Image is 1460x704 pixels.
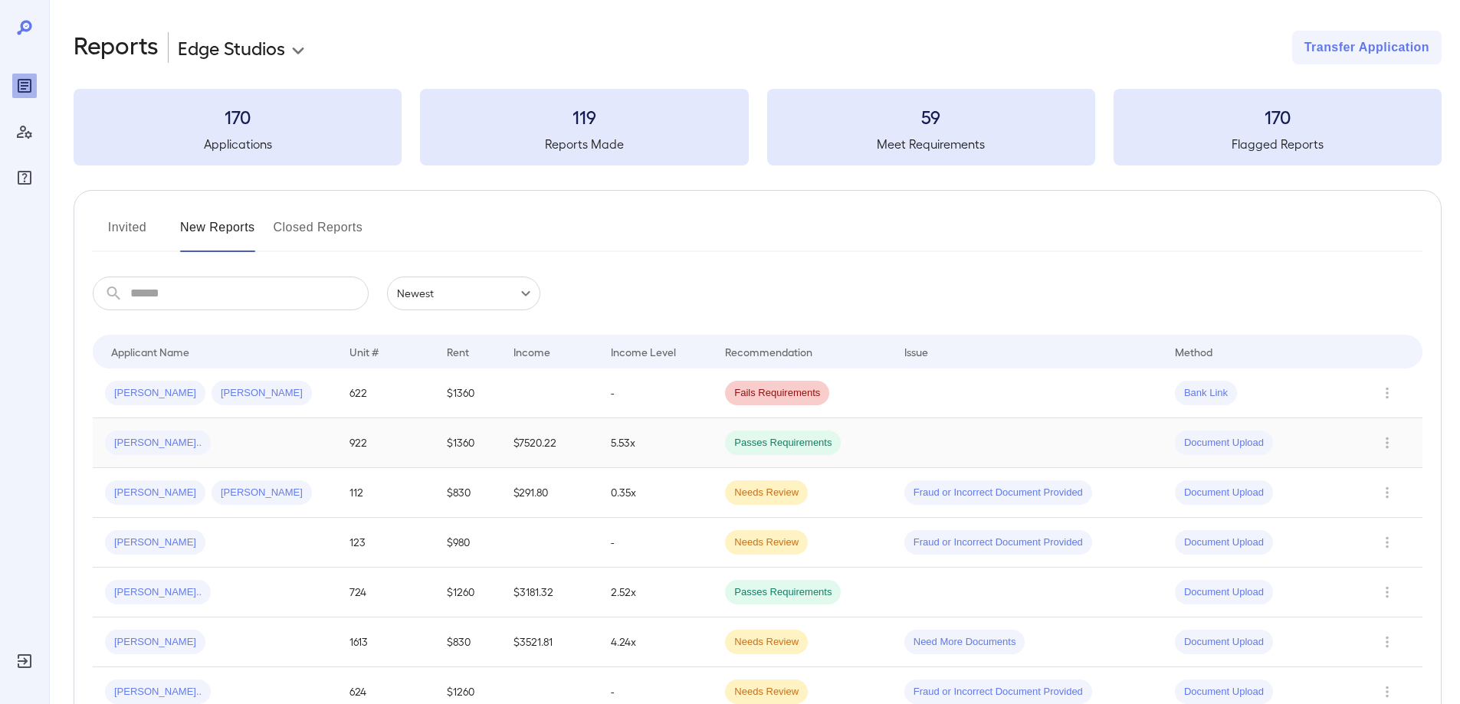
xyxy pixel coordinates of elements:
[904,635,1025,650] span: Need More Documents
[1292,31,1442,64] button: Transfer Application
[501,568,599,617] td: $3181.32
[725,635,808,650] span: Needs Review
[1375,679,1399,704] button: Row Actions
[599,518,713,568] td: -
[1175,635,1273,650] span: Document Upload
[1375,381,1399,405] button: Row Actions
[105,436,211,450] span: [PERSON_NAME]..
[74,31,159,64] h2: Reports
[12,165,37,190] div: FAQ
[599,568,713,617] td: 2.52x
[93,215,162,252] button: Invited
[337,568,435,617] td: 724
[74,89,1442,165] summary: 170Applications119Reports Made59Meet Requirements170Flagged Reports
[1175,585,1273,600] span: Document Upload
[1375,630,1399,654] button: Row Actions
[725,436,841,450] span: Passes Requirements
[435,418,501,468] td: $1360
[1375,431,1399,455] button: Row Actions
[513,342,550,361] div: Income
[1375,580,1399,604] button: Row Actions
[337,617,435,667] td: 1613
[105,535,205,550] span: [PERSON_NAME]
[725,535,808,550] span: Needs Review
[1175,535,1273,550] span: Document Upload
[725,386,829,401] span: Fails Requirements
[12,120,37,144] div: Manage Users
[767,135,1095,153] h5: Meet Requirements
[420,104,748,129] h3: 119
[12,649,37,673] div: Log Out
[180,215,255,252] button: New Reports
[111,342,189,361] div: Applicant Name
[599,468,713,518] td: 0.35x
[12,74,37,98] div: Reports
[599,368,713,418] td: -
[447,342,471,361] div: Rent
[904,685,1092,699] span: Fraud or Incorrect Document Provided
[105,486,205,500] span: [PERSON_NAME]
[725,685,808,699] span: Needs Review
[1114,104,1442,129] h3: 170
[337,468,435,518] td: 112
[105,685,211,699] span: [PERSON_NAME]..
[599,418,713,468] td: 5.53x
[178,35,285,60] p: Edge Studios
[420,135,748,153] h5: Reports Made
[904,535,1092,550] span: Fraud or Incorrect Document Provided
[904,342,929,361] div: Issue
[904,486,1092,500] span: Fraud or Incorrect Document Provided
[1175,436,1273,450] span: Document Upload
[725,486,808,500] span: Needs Review
[1175,685,1273,699] span: Document Upload
[337,518,435,568] td: 123
[501,617,599,667] td: $3521.81
[435,518,501,568] td: $980
[1375,480,1399,505] button: Row Actions
[337,418,435,468] td: 922
[349,342,379,361] div: Unit #
[1114,135,1442,153] h5: Flagged Reports
[1375,530,1399,555] button: Row Actions
[212,386,312,401] span: [PERSON_NAME]
[212,486,312,500] span: [PERSON_NAME]
[767,104,1095,129] h3: 59
[274,215,363,252] button: Closed Reports
[74,104,402,129] h3: 170
[337,368,435,418] td: 622
[725,585,841,600] span: Passes Requirements
[1175,342,1212,361] div: Method
[435,568,501,617] td: $1260
[501,418,599,468] td: $7520.22
[74,135,402,153] h5: Applications
[105,386,205,401] span: [PERSON_NAME]
[435,368,501,418] td: $1360
[435,617,501,667] td: $830
[387,277,540,310] div: Newest
[501,468,599,518] td: $291.80
[1175,386,1237,401] span: Bank Link
[725,342,812,361] div: Recommendation
[1175,486,1273,500] span: Document Upload
[435,468,501,518] td: $830
[105,635,205,650] span: [PERSON_NAME]
[105,585,211,600] span: [PERSON_NAME]..
[611,342,676,361] div: Income Level
[599,617,713,667] td: 4.24x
